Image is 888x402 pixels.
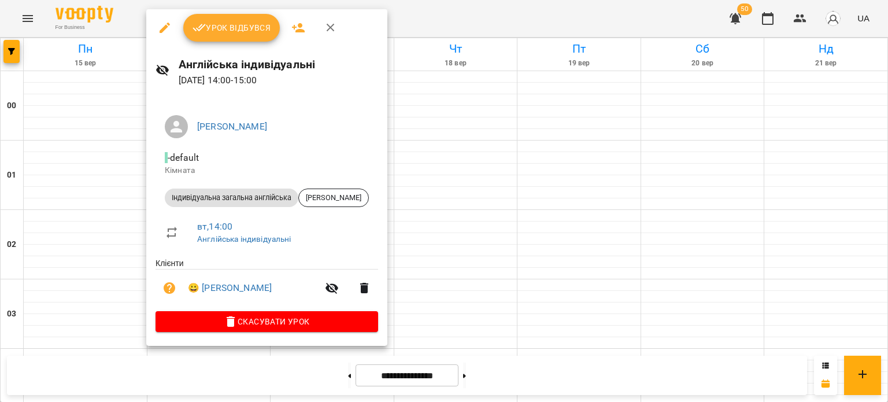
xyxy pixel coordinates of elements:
[183,14,280,42] button: Урок відбувся
[179,73,378,87] p: [DATE] 14:00 - 15:00
[156,274,183,302] button: Візит ще не сплачено. Додати оплату?
[298,189,369,207] div: [PERSON_NAME]
[165,193,298,203] span: Індивідуальна загальна англійська
[179,56,378,73] h6: Англійська індивідуальні
[197,234,291,244] a: Англійська індивідуальні
[193,21,271,35] span: Урок відбувся
[156,311,378,332] button: Скасувати Урок
[165,165,369,176] p: Кімната
[197,221,232,232] a: вт , 14:00
[188,281,272,295] a: 😀 [PERSON_NAME]
[165,315,369,329] span: Скасувати Урок
[299,193,368,203] span: [PERSON_NAME]
[165,152,201,163] span: - default
[197,121,267,132] a: [PERSON_NAME]
[156,257,378,311] ul: Клієнти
